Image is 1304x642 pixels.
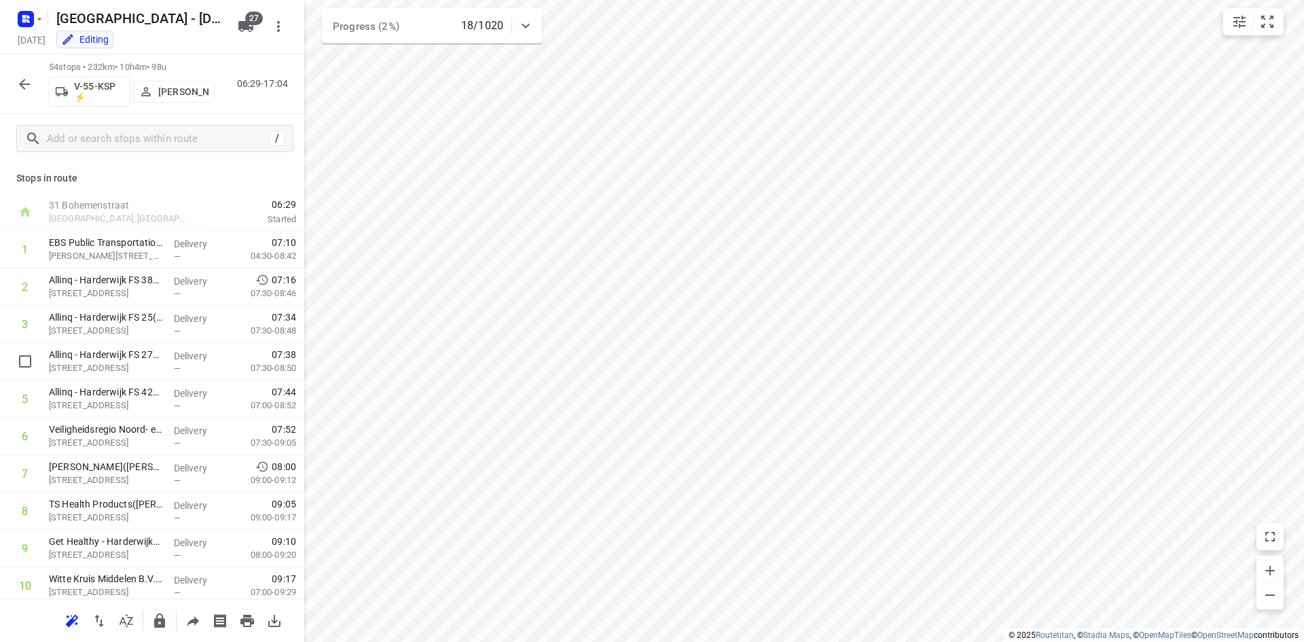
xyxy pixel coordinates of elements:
div: 1 [22,243,28,256]
div: 9 [22,542,28,555]
input: Add or search stops within route [47,128,270,149]
span: Reoptimize route [58,613,86,626]
p: 04:30-08:42 [229,249,296,263]
svg: Early [255,273,269,287]
p: Maltezerlaan 1, Harderwijk [49,436,163,450]
div: small contained button group [1223,8,1284,35]
p: [GEOGRAPHIC_DATA], [GEOGRAPHIC_DATA] [49,212,190,226]
p: 09:00-09:12 [229,474,296,487]
p: Delivery [174,349,224,363]
span: 09:05 [272,497,296,511]
span: 09:17 [272,572,296,586]
p: Fahrenheitstraat 38-40, Harderwijk [49,287,163,300]
svg: Early [255,460,269,474]
span: 07:52 [272,423,296,436]
p: Delivery [174,461,224,475]
div: 2 [22,281,28,293]
p: 07:30-09:05 [229,436,296,450]
span: Print route [234,613,261,626]
button: Map settings [1226,8,1253,35]
p: Delivery [174,424,224,438]
span: 07:38 [272,348,296,361]
span: 07:44 [272,385,296,399]
span: — [174,513,181,523]
p: EBS Public Transportation - Locatie Harderwijk(Ron van Haasteren) [49,236,163,249]
a: Stadia Maps [1083,630,1129,640]
span: — [174,550,181,560]
span: Print shipping labels [206,613,234,626]
p: Graaf Ottolaan 26, Harderwijk [49,474,163,487]
h5: [GEOGRAPHIC_DATA] - [DATE] [51,7,227,29]
button: Lock route [146,607,173,635]
span: 07:10 [272,236,296,249]
div: 7 [22,467,28,480]
span: 07:34 [272,310,296,324]
p: Delivery [174,536,224,550]
span: Reverse route [86,613,113,626]
p: Delivery [174,499,224,512]
p: Witte Kruis Middelen B.V. - Harderwijk(Reinard van de Brug) [49,572,163,586]
span: — [174,363,181,374]
div: 8 [22,505,28,518]
p: Delivery [174,387,224,400]
p: Fahrenheitstraat 42, Harderwijk [49,399,163,412]
p: 07:30-08:46 [229,287,296,300]
p: Delivery [174,312,224,325]
p: 08:00-09:20 [229,548,296,562]
p: GZA Harderwijk(Ozgur Akkes) [49,460,163,474]
p: [STREET_ADDRESS] [49,548,163,562]
div: Progress (2%)18/1020 [322,8,542,43]
p: TS Health Products(Magrietha Vosselman) [49,497,163,511]
span: Progress (2%) [333,20,399,33]
p: Allinq - Harderwijk FS 25(Receptie Allinq) [49,310,163,324]
p: 18/1020 [461,18,503,34]
p: Van Leeuwenhoekstraat 9, Harderwijk [49,249,163,263]
span: — [174,438,181,448]
span: — [174,588,181,598]
p: 54 stops • 232km • 10h4m • 98u [49,61,215,74]
a: OpenMapTiles [1139,630,1191,640]
p: 07:30-08:50 [229,361,296,375]
p: Started [206,213,296,226]
div: / [270,131,285,146]
span: Select [12,348,39,375]
span: 06:29 [206,198,296,211]
h5: Project date [12,32,51,48]
button: More [265,13,292,40]
span: Sort by time window [113,613,140,626]
button: Fit zoom [1254,8,1281,35]
span: Download route [261,613,288,626]
button: V-55-KSP ⚡ [49,77,130,107]
p: 07:00-09:29 [229,586,296,599]
div: 3 [22,318,28,331]
span: 27 [245,12,263,25]
span: — [174,289,181,299]
p: Fahrenheitstraat 27-29, Harderwijk [49,361,163,375]
span: Share route [179,613,206,626]
p: 07:30-08:48 [229,324,296,338]
p: 31 Bohemenstraat [49,198,190,212]
p: V-55-KSP ⚡ [74,81,124,103]
p: Allinq - Harderwijk FS 38/40(Receptie Allinq) [49,273,163,287]
p: Delivery [174,237,224,251]
p: Delivery [174,274,224,288]
a: Routetitan [1036,630,1074,640]
p: [PERSON_NAME] [158,86,209,97]
p: Deventerweg 70, Harderwijk [49,586,163,599]
button: 27 [232,13,259,40]
a: OpenStreetMap [1197,630,1254,640]
p: 06:29-17:04 [237,77,293,91]
button: [PERSON_NAME] [133,81,215,103]
p: Stops in route [16,171,288,185]
li: © 2025 , © , © © contributors [1009,630,1299,640]
p: Veiligheidsregio Noord- en Oost - Gelderland - Harderwijk(Carla) [49,423,163,436]
p: Allinq - Harderwijk FS 27/29(Receptie Allinq) [49,348,163,361]
span: — [174,476,181,486]
p: [STREET_ADDRESS] [49,511,163,524]
div: 10 [19,579,31,592]
p: Allinq - Harderwijk FS 42/44(Receptie Allinq) [49,385,163,399]
span: 09:10 [272,535,296,548]
div: 5 [22,393,28,406]
p: 09:00-09:17 [229,511,296,524]
span: — [174,251,181,262]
